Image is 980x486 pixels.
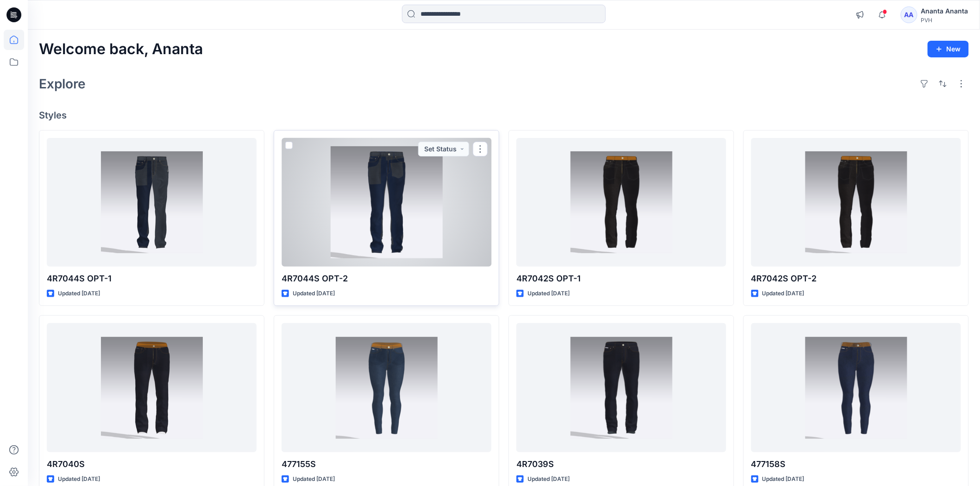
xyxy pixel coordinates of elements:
[282,323,491,452] a: 477155S
[516,323,726,452] a: 4R7039S
[58,289,100,299] p: Updated [DATE]
[39,41,203,58] h2: Welcome back, Ananta
[293,289,335,299] p: Updated [DATE]
[751,458,961,471] p: 477158S
[762,474,804,484] p: Updated [DATE]
[47,458,257,471] p: 4R7040S
[516,138,726,267] a: 4R7042S OPT-1
[282,458,491,471] p: 477155S
[282,138,491,267] a: 4R7044S OPT-2
[39,110,969,121] h4: Styles
[528,474,570,484] p: Updated [DATE]
[751,272,961,285] p: 4R7042S OPT-2
[282,272,491,285] p: 4R7044S OPT-2
[751,323,961,452] a: 477158S
[528,289,570,299] p: Updated [DATE]
[47,323,257,452] a: 4R7040S
[516,272,726,285] p: 4R7042S OPT-1
[47,272,257,285] p: 4R7044S OPT-1
[921,17,968,24] div: PVH
[901,6,917,23] div: AA
[293,474,335,484] p: Updated [DATE]
[921,6,968,17] div: Ananta Ananta
[58,474,100,484] p: Updated [DATE]
[39,76,86,91] h2: Explore
[47,138,257,267] a: 4R7044S OPT-1
[928,41,969,57] button: New
[516,458,726,471] p: 4R7039S
[751,138,961,267] a: 4R7042S OPT-2
[762,289,804,299] p: Updated [DATE]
